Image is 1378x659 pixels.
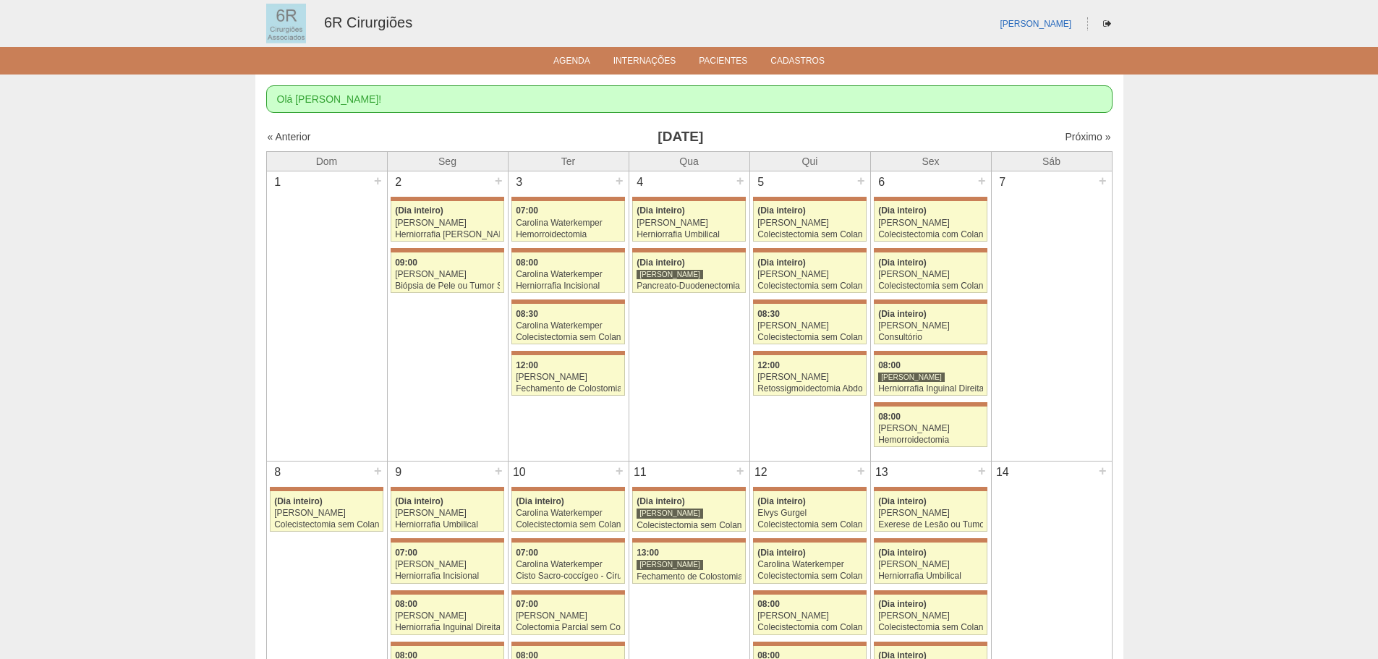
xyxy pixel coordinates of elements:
[770,56,825,70] a: Cadastros
[878,435,983,445] div: Hemorroidectomia
[469,127,891,148] h3: [DATE]
[874,642,987,646] div: Key: Maria Braido
[637,258,685,268] span: (Dia inteiro)
[629,462,652,483] div: 11
[757,309,780,319] span: 08:30
[878,258,927,268] span: (Dia inteiro)
[511,491,624,532] a: (Dia inteiro) Carolina Waterkemper Colecistectomia sem Colangiografia VL
[511,201,624,242] a: 07:00 Carolina Waterkemper Hemorroidectomia
[753,201,866,242] a: (Dia inteiro) [PERSON_NAME] Colecistectomia sem Colangiografia VL
[632,248,745,252] div: Key: Maria Braido
[991,151,1112,171] th: Sáb
[391,248,503,252] div: Key: Maria Braido
[629,151,749,171] th: Qua
[874,407,987,447] a: 08:00 [PERSON_NAME] Hemorroidectomia
[753,304,866,344] a: 08:30 [PERSON_NAME] Colecistectomia sem Colangiografia VL
[516,360,538,370] span: 12:00
[632,197,745,201] div: Key: Maria Braido
[516,281,621,291] div: Herniorrafia Incisional
[395,205,443,216] span: (Dia inteiro)
[757,373,862,382] div: [PERSON_NAME]
[855,171,867,190] div: +
[878,611,983,621] div: [PERSON_NAME]
[637,559,703,570] div: [PERSON_NAME]
[395,270,500,279] div: [PERSON_NAME]
[516,270,621,279] div: Carolina Waterkemper
[753,543,866,583] a: (Dia inteiro) Carolina Waterkemper Colecistectomia sem Colangiografia VL
[267,171,289,193] div: 1
[699,56,747,70] a: Pacientes
[613,462,626,480] div: +
[878,496,927,506] span: (Dia inteiro)
[632,487,745,491] div: Key: Maria Braido
[637,230,741,239] div: Herniorrafia Umbilical
[757,205,806,216] span: (Dia inteiro)
[753,642,866,646] div: Key: Maria Braido
[270,491,383,532] a: (Dia inteiro) [PERSON_NAME] Colecistectomia sem Colangiografia VL
[878,230,983,239] div: Colecistectomia com Colangiografia VL
[391,197,503,201] div: Key: Maria Braido
[878,270,983,279] div: [PERSON_NAME]
[391,252,503,293] a: 09:00 [PERSON_NAME] Biópsia de Pele ou Tumor Superficial
[395,599,417,609] span: 08:00
[637,218,741,228] div: [PERSON_NAME]
[516,218,621,228] div: Carolina Waterkemper
[391,491,503,532] a: (Dia inteiro) [PERSON_NAME] Herniorrafia Umbilical
[757,333,862,342] div: Colecistectomia sem Colangiografia VL
[637,572,741,582] div: Fechamento de Colostomia ou Enterostomia
[511,538,624,543] div: Key: Maria Braido
[395,258,417,268] span: 09:00
[878,623,983,632] div: Colecistectomia sem Colangiografia VL
[757,509,862,518] div: Elvys Gurgel
[637,269,703,280] div: [PERSON_NAME]
[511,252,624,293] a: 08:00 Carolina Waterkemper Herniorrafia Incisional
[871,462,893,483] div: 13
[395,218,500,228] div: [PERSON_NAME]
[734,462,747,480] div: +
[757,258,806,268] span: (Dia inteiro)
[757,611,862,621] div: [PERSON_NAME]
[508,151,629,171] th: Ter
[511,543,624,583] a: 07:00 Carolina Waterkemper Cisto Sacro-coccígeo - Cirurgia
[395,623,500,632] div: Herniorrafia Inguinal Direita
[511,351,624,355] div: Key: Maria Braido
[509,171,531,193] div: 3
[511,487,624,491] div: Key: Maria Braido
[395,571,500,581] div: Herniorrafia Incisional
[637,508,703,519] div: [PERSON_NAME]
[757,496,806,506] span: (Dia inteiro)
[274,520,379,530] div: Colecistectomia sem Colangiografia VL
[874,201,987,242] a: (Dia inteiro) [PERSON_NAME] Colecistectomia com Colangiografia VL
[1065,131,1110,143] a: Próximo »
[874,538,987,543] div: Key: Maria Braido
[874,543,987,583] a: (Dia inteiro) [PERSON_NAME] Herniorrafia Umbilical
[757,520,862,530] div: Colecistectomia sem Colangiografia VL
[753,248,866,252] div: Key: Maria Braido
[757,623,862,632] div: Colecistectomia com Colangiografia VL
[516,258,538,268] span: 08:00
[388,462,410,483] div: 9
[511,642,624,646] div: Key: Maria Braido
[516,321,621,331] div: Carolina Waterkemper
[878,321,983,331] div: [PERSON_NAME]
[976,462,988,480] div: +
[750,171,773,193] div: 5
[878,548,927,558] span: (Dia inteiro)
[753,299,866,304] div: Key: Maria Braido
[629,171,652,193] div: 4
[511,299,624,304] div: Key: Maria Braido
[372,462,384,480] div: +
[992,462,1014,483] div: 14
[274,509,379,518] div: [PERSON_NAME]
[511,590,624,595] div: Key: Maria Braido
[268,131,311,143] a: « Anterior
[516,611,621,621] div: [PERSON_NAME]
[395,560,500,569] div: [PERSON_NAME]
[516,333,621,342] div: Colecistectomia sem Colangiografia VL
[753,351,866,355] div: Key: Maria Braido
[992,171,1014,193] div: 7
[632,491,745,532] a: (Dia inteiro) [PERSON_NAME] Colecistectomia sem Colangiografia
[750,462,773,483] div: 12
[387,151,508,171] th: Seg
[516,205,538,216] span: 07:00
